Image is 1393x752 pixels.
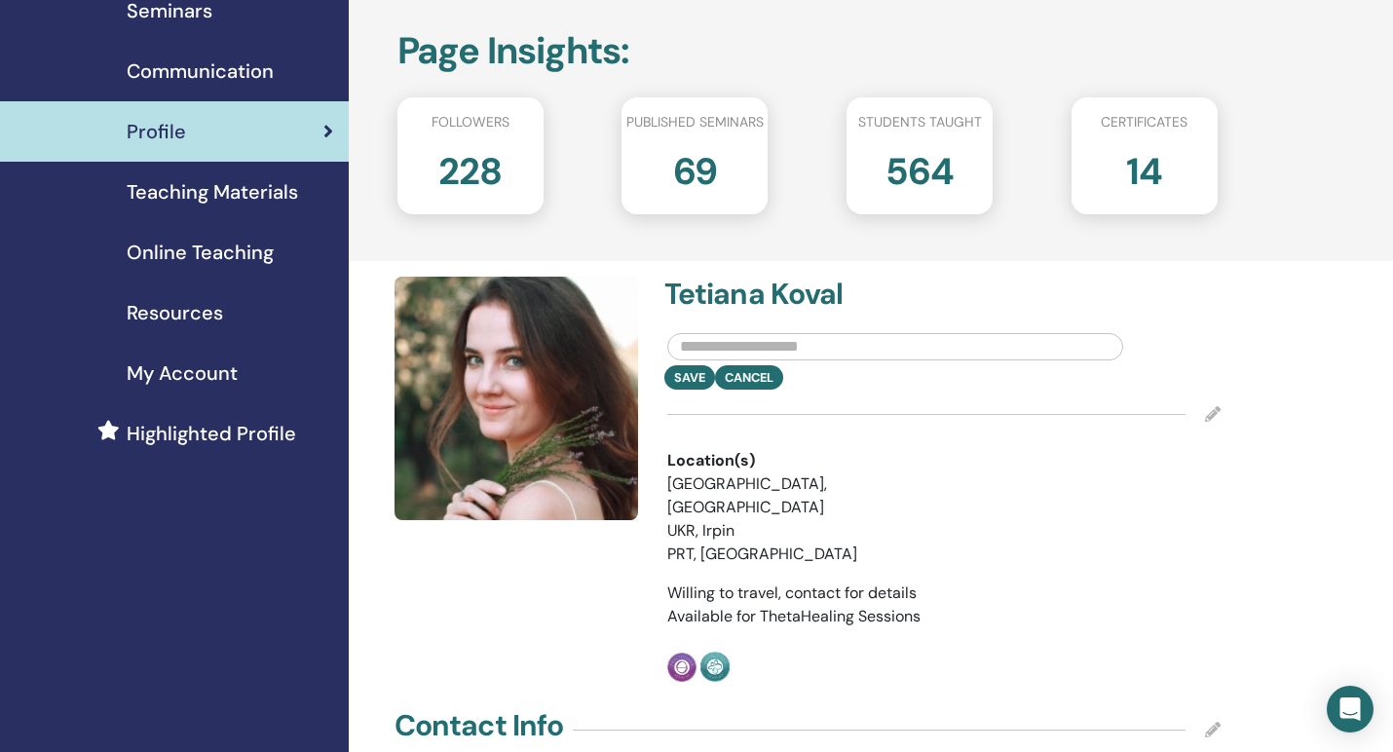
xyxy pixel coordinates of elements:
button: Save [664,365,715,390]
span: Students taught [858,112,982,132]
h2: 228 [438,140,502,195]
li: [GEOGRAPHIC_DATA], [GEOGRAPHIC_DATA] [667,472,881,519]
img: default.jpg [395,277,638,520]
span: Teaching Materials [127,177,298,207]
h2: 14 [1126,140,1162,195]
span: Profile [127,117,186,146]
li: UKR, Irpin [667,519,881,543]
button: Cancel [715,365,783,390]
span: Highlighted Profile [127,419,296,448]
h2: 69 [673,140,717,195]
li: PRT, [GEOGRAPHIC_DATA] [667,543,881,566]
span: Published seminars [626,112,764,132]
span: Location(s) [667,449,755,472]
span: Available for ThetaHealing Sessions [667,606,921,626]
span: My Account [127,358,238,388]
h2: 564 [885,140,954,195]
span: Resources [127,298,223,327]
h4: Tetiana Koval [664,277,932,312]
h2: Page Insights : [397,29,1219,74]
span: Communication [127,56,274,86]
h4: Contact Info [395,708,563,743]
div: Open Intercom Messenger [1327,686,1374,733]
span: Online Teaching [127,238,274,267]
span: Willing to travel, contact for details [667,583,917,603]
span: Followers [432,112,509,132]
span: Certificates [1101,112,1187,132]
